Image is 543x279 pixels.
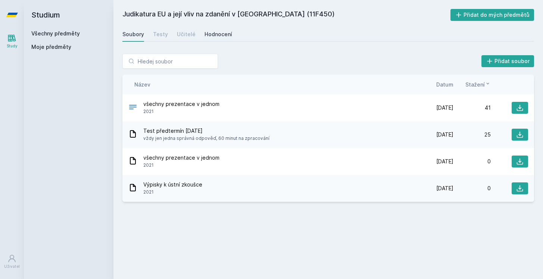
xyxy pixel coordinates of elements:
span: [DATE] [436,158,453,165]
button: Datum [436,81,453,88]
a: Soubory [122,27,144,42]
span: 2021 [143,188,202,196]
div: 25 [453,131,491,138]
span: [DATE] [436,185,453,192]
a: Study [1,30,22,53]
h2: Judikatura EU a její vliv na zdanění v [GEOGRAPHIC_DATA] (11F450) [122,9,450,21]
span: 2021 [143,162,219,169]
span: Test předtermín [DATE] [143,127,269,135]
div: Hodnocení [205,31,232,38]
a: Učitelé [177,27,196,42]
button: Stažení [465,81,491,88]
span: Moje předměty [31,43,71,51]
span: 2021 [143,108,219,115]
div: 41 [453,104,491,112]
div: Study [7,43,18,49]
div: Učitelé [177,31,196,38]
div: Soubory [122,31,144,38]
a: Všechny předměty [31,30,80,37]
a: Hodnocení [205,27,232,42]
span: [DATE] [436,131,453,138]
span: Stažení [465,81,485,88]
a: Testy [153,27,168,42]
span: Výpisky k ústní zkoušce [143,181,202,188]
span: vždy jen jedna správná odpověď, 60 minut na zpracování [143,135,269,142]
div: .PDF [128,103,137,113]
a: Uživatel [1,250,22,273]
div: Uživatel [4,264,20,269]
div: 0 [453,185,491,192]
span: všechny prezentace v jednom [143,100,219,108]
input: Hledej soubor [122,54,218,69]
div: Testy [153,31,168,38]
button: Přidat do mých předmětů [450,9,534,21]
button: Název [134,81,150,88]
div: 0 [453,158,491,165]
span: [DATE] [436,104,453,112]
button: Přidat soubor [481,55,534,67]
span: všechny prezentace v jednom [143,154,219,162]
